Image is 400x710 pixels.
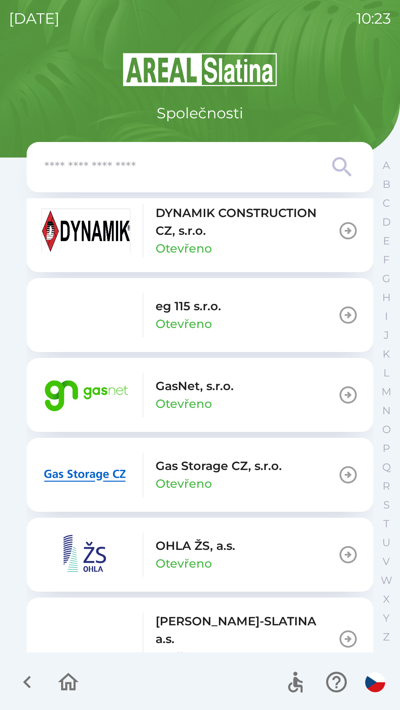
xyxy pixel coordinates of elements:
img: e7973d4e-78b1-4a83-8dc1-9059164483d7.png [41,617,130,661]
button: N [377,401,396,420]
p: W [381,574,392,587]
button: I [377,307,396,326]
button: Y [377,609,396,628]
p: DYNAMIK CONSTRUCTION CZ, s.r.o. [156,204,338,240]
button: B [377,175,396,194]
button: Z [377,628,396,646]
button: U [377,533,396,552]
p: E [383,234,390,247]
p: Otevřeno [156,555,212,572]
p: B [383,178,390,191]
p: R [383,480,390,493]
p: GasNet, s.r.o. [156,377,234,395]
button: R [377,477,396,496]
button: eg 115 s.r.o.Otevřeno [27,278,373,352]
p: I [385,310,388,323]
p: G [382,272,390,285]
button: [PERSON_NAME]-SLATINA a.s.Zavřeno [27,598,373,680]
button: Gas Storage CZ, s.r.o.Otevřeno [27,438,373,512]
button: J [377,326,396,345]
p: S [383,498,390,511]
p: H [382,291,391,304]
p: Q [382,461,391,474]
p: P [383,442,390,455]
button: D [377,213,396,231]
button: W [377,571,396,590]
button: H [377,288,396,307]
p: eg 115 s.r.o. [156,297,221,315]
img: 95230cbc-907d-4dce-b6ee-20bf32430970.png [41,532,130,577]
p: M [381,385,391,398]
p: Otevřeno [156,315,212,333]
button: E [377,231,396,250]
p: C [383,197,390,210]
p: Zavřeno [156,648,205,666]
p: A [383,159,390,172]
img: cs flag [365,672,385,692]
p: [DATE] [9,7,60,30]
img: Logo [27,52,373,87]
button: Q [377,458,396,477]
p: K [383,348,390,361]
button: P [377,439,396,458]
button: A [377,156,396,175]
button: X [377,590,396,609]
button: GasNet, s.r.o.Otevřeno [27,358,373,432]
button: T [377,514,396,533]
p: V [383,555,390,568]
p: Gas Storage CZ, s.r.o. [156,457,282,475]
p: J [384,329,389,342]
p: X [383,593,390,606]
p: 10:23 [356,7,391,30]
img: 1a4889b5-dc5b-4fa6-815e-e1339c265386.png [41,293,130,337]
p: Otevřeno [156,395,212,413]
p: OHLA ŽS, a.s. [156,537,235,555]
button: F [377,250,396,269]
p: Z [383,630,390,643]
p: D [382,216,391,229]
img: 95bd5263-4d84-4234-8c68-46e365c669f1.png [41,373,130,417]
p: [PERSON_NAME]-SLATINA a.s. [156,612,338,648]
img: 2bd567fa-230c-43b3-b40d-8aef9e429395.png [41,453,130,497]
p: F [383,253,390,266]
button: L [377,364,396,382]
p: Otevřeno [156,240,212,257]
button: DYNAMIK CONSTRUCTION CZ, s.r.o.Otevřeno [27,189,373,272]
p: O [382,423,391,436]
button: OHLA ŽS, a.s.Otevřeno [27,518,373,592]
p: L [383,366,389,379]
p: Y [383,612,390,625]
button: G [377,269,396,288]
p: U [382,536,390,549]
button: M [377,382,396,401]
button: C [377,194,396,213]
button: S [377,496,396,514]
p: T [383,517,389,530]
img: 9aa1c191-0426-4a03-845b-4981a011e109.jpeg [41,209,130,253]
p: Společnosti [157,102,243,124]
button: V [377,552,396,571]
button: K [377,345,396,364]
button: O [377,420,396,439]
p: Otevřeno [156,475,212,493]
p: N [382,404,391,417]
